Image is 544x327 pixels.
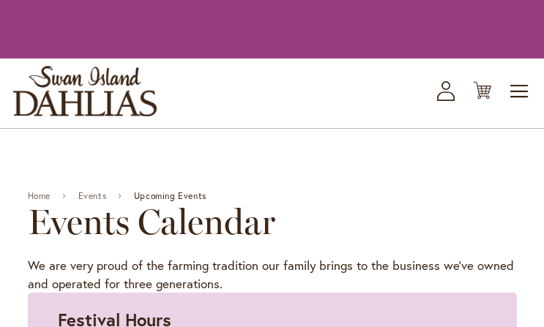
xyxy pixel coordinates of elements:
[28,257,517,293] p: We are very proud of the farming tradition our family brings to the business we've owned and oper...
[134,191,206,201] span: Upcoming Events
[28,191,51,201] a: Home
[78,191,107,201] a: Events
[28,201,517,242] h2: Events Calendar
[13,66,157,116] a: store logo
